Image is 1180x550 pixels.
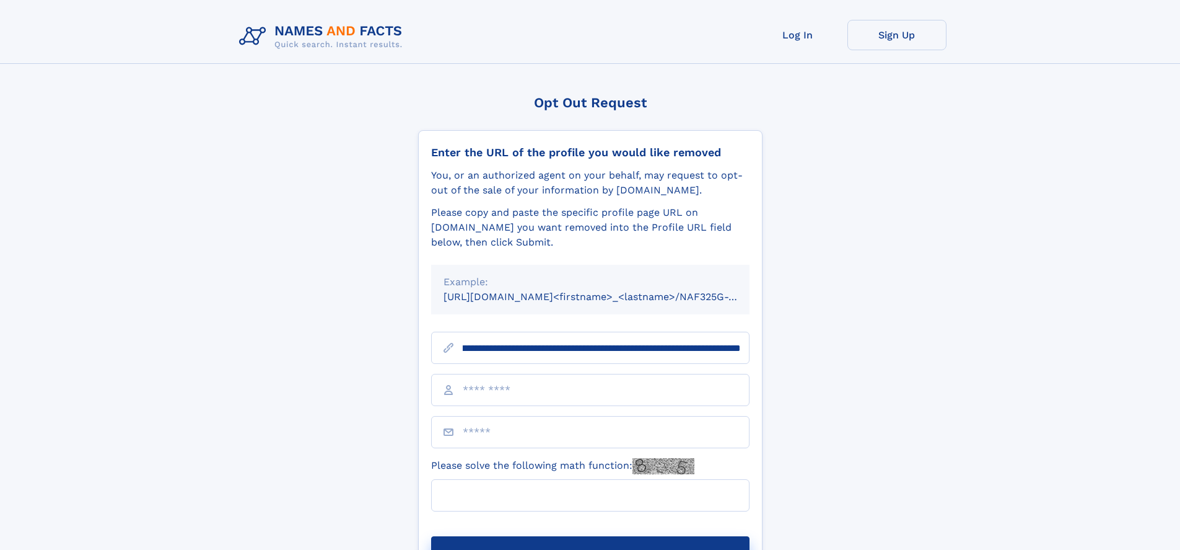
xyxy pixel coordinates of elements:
[418,95,763,110] div: Opt Out Request
[431,168,750,198] div: You, or an authorized agent on your behalf, may request to opt-out of the sale of your informatio...
[431,458,694,474] label: Please solve the following math function:
[431,205,750,250] div: Please copy and paste the specific profile page URL on [DOMAIN_NAME] you want removed into the Pr...
[444,275,737,290] div: Example:
[748,20,847,50] a: Log In
[431,146,750,159] div: Enter the URL of the profile you would like removed
[234,20,413,53] img: Logo Names and Facts
[444,291,773,303] small: [URL][DOMAIN_NAME]<firstname>_<lastname>/NAF325G-xxxxxxxx
[847,20,946,50] a: Sign Up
